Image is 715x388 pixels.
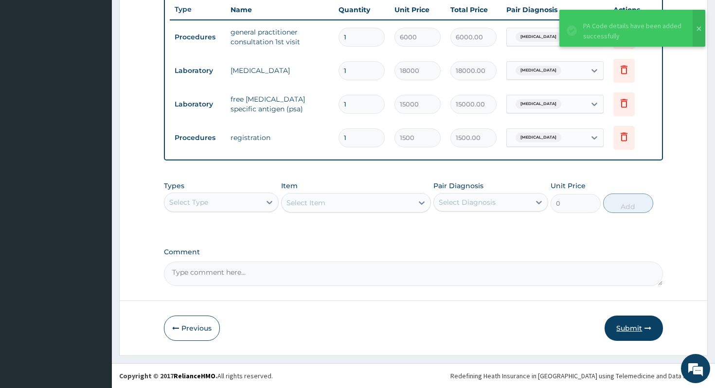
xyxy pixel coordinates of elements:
[160,5,183,28] div: Minimize live chat window
[164,316,220,341] button: Previous
[516,99,561,109] span: [MEDICAL_DATA]
[516,66,561,75] span: [MEDICAL_DATA]
[603,194,653,213] button: Add
[433,181,483,191] label: Pair Diagnosis
[226,128,334,147] td: registration
[516,32,561,42] span: [MEDICAL_DATA]
[170,129,226,147] td: Procedures
[450,371,708,381] div: Redefining Heath Insurance in [GEOGRAPHIC_DATA] using Telemedicine and Data Science!
[174,371,215,380] a: RelianceHMO
[56,123,134,221] span: We're online!
[5,265,185,300] textarea: Type your message and hit 'Enter'
[170,28,226,46] td: Procedures
[516,133,561,142] span: [MEDICAL_DATA]
[551,181,586,191] label: Unit Price
[170,95,226,113] td: Laboratory
[226,61,334,80] td: [MEDICAL_DATA]
[170,0,226,18] th: Type
[112,363,715,388] footer: All rights reserved.
[226,89,334,119] td: free [MEDICAL_DATA] specific antigen (psa)
[164,182,184,190] label: Types
[281,181,298,191] label: Item
[583,18,683,38] div: PA Code details have been added successfully
[164,248,663,256] label: Comment
[169,197,208,207] div: Select Type
[119,371,217,380] strong: Copyright © 2017 .
[605,316,663,341] button: Submit
[226,22,334,52] td: general practitioner consultation 1st visit
[439,197,496,207] div: Select Diagnosis
[170,62,226,80] td: Laboratory
[51,54,163,67] div: Chat with us now
[18,49,39,73] img: d_794563401_company_1708531726252_794563401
